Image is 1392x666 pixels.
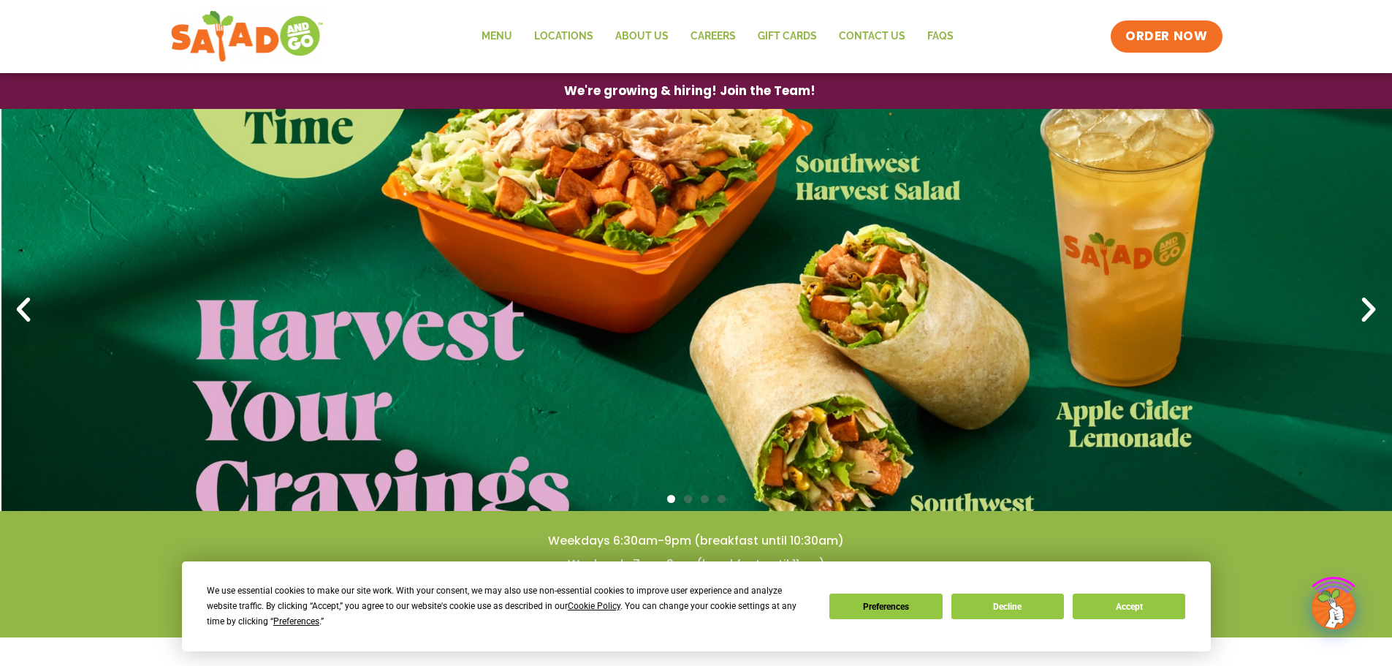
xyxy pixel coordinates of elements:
[207,583,812,629] div: We use essential cookies to make our site work. With your consent, we may also use non-essential ...
[182,561,1211,651] div: Cookie Consent Prompt
[568,601,620,611] span: Cookie Policy
[747,20,828,53] a: GIFT CARDS
[564,85,815,97] span: We're growing & hiring! Join the Team!
[680,20,747,53] a: Careers
[1111,20,1222,53] a: ORDER NOW
[701,495,709,503] span: Go to slide 3
[604,20,680,53] a: About Us
[667,495,675,503] span: Go to slide 1
[170,7,324,66] img: new-SAG-logo-768×292
[1125,28,1207,45] span: ORDER NOW
[471,20,965,53] nav: Menu
[829,594,942,619] button: Preferences
[273,616,319,627] span: Preferences
[523,20,604,53] a: Locations
[29,533,1363,549] h4: Weekdays 6:30am-9pm (breakfast until 10:30am)
[684,495,692,503] span: Go to slide 2
[29,556,1363,572] h4: Weekends 7am-9pm (breakfast until 11am)
[718,495,726,503] span: Go to slide 4
[828,20,916,53] a: Contact Us
[1073,594,1185,619] button: Accept
[1353,294,1385,326] div: Next slide
[471,20,523,53] a: Menu
[951,594,1064,619] button: Decline
[542,74,837,108] a: We're growing & hiring! Join the Team!
[7,294,39,326] div: Previous slide
[916,20,965,53] a: FAQs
